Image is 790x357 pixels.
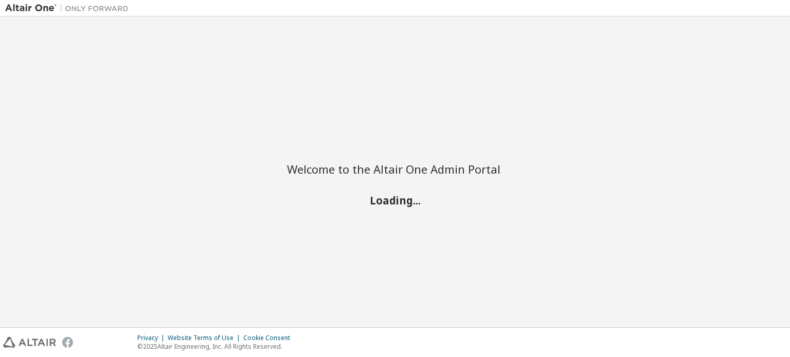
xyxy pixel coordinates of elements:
h2: Loading... [287,193,503,206]
img: facebook.svg [62,337,73,348]
div: Privacy [137,334,168,342]
p: © 2025 Altair Engineering, Inc. All Rights Reserved. [137,342,296,351]
img: Altair One [5,3,134,13]
h2: Welcome to the Altair One Admin Portal [287,162,503,176]
div: Website Terms of Use [168,334,243,342]
img: altair_logo.svg [3,337,56,348]
div: Cookie Consent [243,334,296,342]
